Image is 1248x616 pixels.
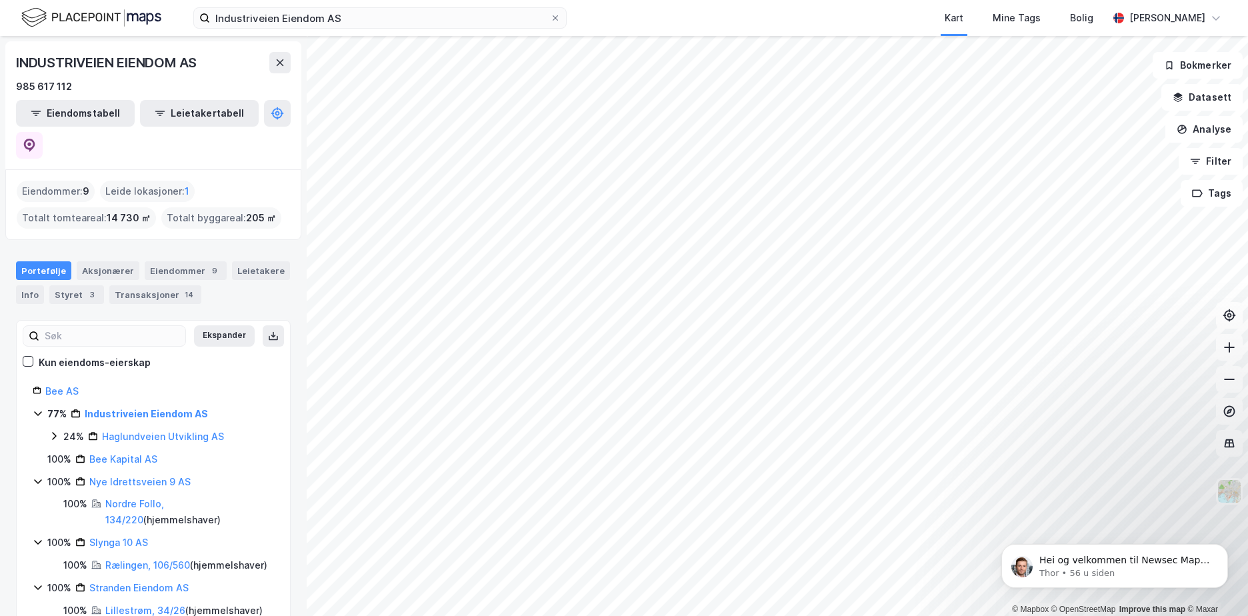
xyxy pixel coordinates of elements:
button: Datasett [1161,84,1243,111]
div: 100% [47,535,71,551]
div: Transaksjoner [109,285,201,304]
div: Eiendommer : [17,181,95,202]
a: Haglundveien Utvikling AS [102,431,224,442]
div: 100% [47,451,71,467]
a: Mapbox [1012,605,1049,614]
button: Leietakertabell [140,100,259,127]
div: 985 617 112 [16,79,72,95]
div: Portefølje [16,261,71,280]
div: Leide lokasjoner : [100,181,195,202]
input: Søk på adresse, matrikkel, gårdeiere, leietakere eller personer [210,8,550,28]
a: Nye Idrettsveien 9 AS [89,476,191,487]
div: Info [16,285,44,304]
a: Bee AS [45,385,79,397]
span: 14 730 ㎡ [107,210,151,226]
img: logo.f888ab2527a4732fd821a326f86c7f29.svg [21,6,161,29]
a: Industriveien Eiendom AS [85,408,208,419]
div: Totalt byggareal : [161,207,281,229]
div: 100% [47,580,71,596]
button: Bokmerker [1153,52,1243,79]
div: 3 [85,288,99,301]
div: 9 [208,264,221,277]
div: 24% [63,429,84,445]
div: Totalt tomteareal : [17,207,156,229]
div: Mine Tags [993,10,1041,26]
div: 77% [47,406,67,422]
button: Tags [1181,180,1243,207]
div: Eiendommer [145,261,227,280]
button: Eiendomstabell [16,100,135,127]
div: Aksjonærer [77,261,139,280]
a: OpenStreetMap [1051,605,1116,614]
a: Improve this map [1119,605,1185,614]
div: Kart [945,10,963,26]
iframe: Intercom notifications melding [981,516,1248,609]
span: 205 ㎡ [246,210,276,226]
a: Lillestrøm, 34/26 [105,605,185,616]
button: Filter [1179,148,1243,175]
div: 100% [47,474,71,490]
button: Ekspander [194,325,255,347]
div: Styret [49,285,104,304]
input: Søk [39,326,185,346]
a: Stranden Eiendom AS [89,582,189,593]
div: Leietakere [232,261,290,280]
p: Message from Thor, sent 56 u siden [58,51,230,63]
div: ( hjemmelshaver ) [105,496,274,528]
div: Kun eiendoms-eierskap [39,355,151,371]
div: [PERSON_NAME] [1129,10,1205,26]
div: Bolig [1070,10,1093,26]
img: Z [1217,479,1242,504]
a: Bee Kapital AS [89,453,157,465]
div: INDUSTRIVEIEN EIENDOM AS [16,52,199,73]
span: 9 [83,183,89,199]
span: Hei og velkommen til Newsec Maps, Siri 🥳 Om det er du lurer på så kan du enkelt chatte direkte me... [58,39,228,103]
a: Nordre Follo, 134/220 [105,498,164,525]
a: Rælingen, 106/560 [105,559,190,571]
button: Analyse [1165,116,1243,143]
a: Slynga 10 AS [89,537,148,548]
div: 100% [63,496,87,512]
div: 100% [63,557,87,573]
div: ( hjemmelshaver ) [105,557,267,573]
span: 1 [185,183,189,199]
div: 14 [182,288,196,301]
